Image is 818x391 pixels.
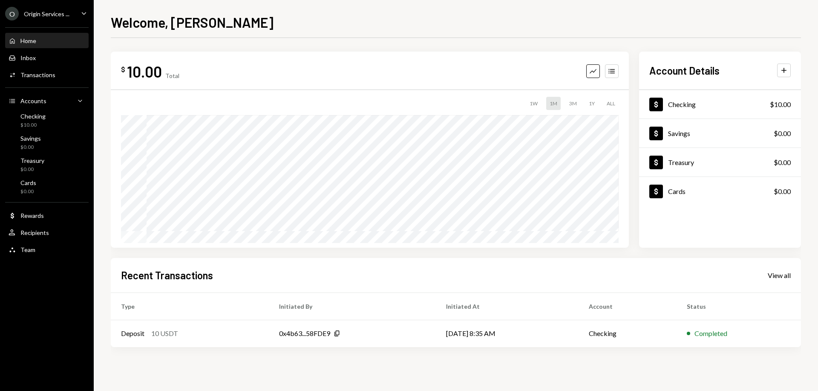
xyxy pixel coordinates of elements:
div: Inbox [20,54,36,61]
div: View all [768,271,791,280]
a: Checking$10.00 [639,90,801,119]
div: $ [121,65,125,74]
a: Cards$0.00 [639,177,801,206]
a: Treasury$0.00 [639,148,801,177]
div: Rewards [20,212,44,219]
div: $0.00 [20,188,36,195]
div: Team [20,246,35,253]
a: Cards$0.00 [5,177,89,197]
td: Checking [579,320,677,347]
div: 10 USDT [151,328,178,339]
h2: Recent Transactions [121,268,213,282]
div: $0.00 [774,128,791,139]
div: Savings [20,135,41,142]
div: $10.00 [770,99,791,110]
div: Home [20,37,36,44]
th: Status [677,293,801,320]
div: Treasury [668,158,694,166]
a: Savings$0.00 [5,132,89,153]
a: Inbox [5,50,89,65]
div: $0.00 [774,157,791,168]
a: Treasury$0.00 [5,154,89,175]
div: 0x4b63...58FDE9 [279,328,330,339]
h2: Account Details [649,64,720,78]
td: [DATE] 8:35 AM [436,320,579,347]
div: 1W [526,97,541,110]
div: $0.00 [20,166,44,173]
div: 1M [546,97,561,110]
th: Initiated By [269,293,436,320]
div: Checking [20,113,46,120]
a: View all [768,270,791,280]
div: 1Y [585,97,598,110]
a: Home [5,33,89,48]
a: Recipients [5,225,89,240]
div: $0.00 [774,186,791,197]
a: Rewards [5,208,89,223]
a: Team [5,242,89,257]
div: Cards [668,187,686,195]
div: Total [165,72,179,79]
div: ALL [603,97,619,110]
div: Origin Services ... [24,10,69,17]
div: $10.00 [20,122,46,129]
div: Deposit [121,328,144,339]
th: Initiated At [436,293,579,320]
div: Completed [694,328,727,339]
div: Transactions [20,71,55,78]
div: Cards [20,179,36,186]
div: Accounts [20,97,46,104]
th: Type [111,293,269,320]
a: Accounts [5,93,89,108]
div: $0.00 [20,144,41,151]
div: O [5,7,19,20]
h1: Welcome, [PERSON_NAME] [111,14,274,31]
a: Transactions [5,67,89,82]
div: 3M [566,97,580,110]
th: Account [579,293,677,320]
a: Checking$10.00 [5,110,89,130]
a: Savings$0.00 [639,119,801,148]
div: Savings [668,129,690,137]
div: Checking [668,100,696,108]
div: Recipients [20,229,49,236]
div: Treasury [20,157,44,164]
div: 10.00 [127,62,162,81]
